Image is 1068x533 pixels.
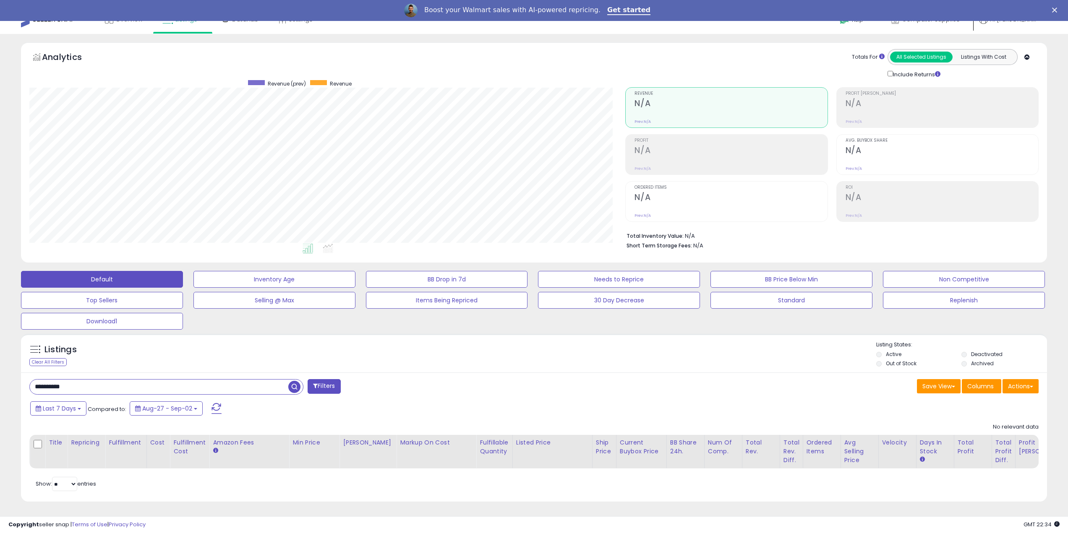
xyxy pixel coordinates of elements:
[1052,8,1060,13] div: Close
[109,438,143,447] div: Fulfillment
[844,438,875,465] div: Avg Selling Price
[886,351,901,358] label: Active
[400,438,473,447] div: Markup on Cost
[846,146,1038,157] h2: N/A
[635,91,827,96] span: Revenue
[150,438,167,447] div: Cost
[21,271,183,288] button: Default
[43,404,76,413] span: Last 7 Days
[995,438,1012,465] div: Total Profit Diff.
[44,344,77,356] h5: Listings
[807,438,837,456] div: Ordered Items
[292,438,336,447] div: Min Price
[920,438,950,456] div: Days In Stock
[21,292,183,309] button: Top Sellers
[952,52,1015,62] button: Listings With Cost
[881,69,950,79] div: Include Returns
[516,438,589,447] div: Listed Price
[635,99,827,110] h2: N/A
[29,358,67,366] div: Clear All Filters
[366,271,528,288] button: BB Drop in 7d
[366,292,528,309] button: Items Being Repriced
[620,438,663,456] div: Current Buybox Price
[8,521,146,529] div: seller snap | |
[846,99,1038,110] h2: N/A
[36,480,96,488] span: Show: entries
[193,292,355,309] button: Selling @ Max
[635,185,827,190] span: Ordered Items
[538,271,700,288] button: Needs to Reprice
[876,341,1047,349] p: Listing States:
[846,185,1038,190] span: ROI
[42,51,98,65] h5: Analytics
[890,52,953,62] button: All Selected Listings
[193,271,355,288] button: Inventory Age
[130,401,203,416] button: Aug-27 - Sep-02
[1003,379,1039,393] button: Actions
[635,138,827,143] span: Profit
[693,242,703,250] span: N/A
[958,438,988,456] div: Total Profit
[886,360,917,367] label: Out of Stock
[846,119,862,124] small: Prev: N/A
[173,438,206,456] div: Fulfillment Cost
[635,192,827,204] h2: N/A
[962,379,1001,393] button: Columns
[635,213,651,218] small: Prev: N/A
[142,404,192,413] span: Aug-27 - Sep-02
[21,313,183,330] button: Download1
[971,351,1003,358] label: Deactivated
[213,438,285,447] div: Amazon Fees
[979,15,1046,34] a: Hi [PERSON_NAME]
[480,438,509,456] div: Fulfillable Quantity
[635,166,651,171] small: Prev: N/A
[330,80,352,87] span: Revenue
[627,232,684,239] b: Total Inventory Value:
[846,192,1038,204] h2: N/A
[627,242,692,249] b: Short Term Storage Fees:
[397,435,476,468] th: The percentage added to the cost of goods (COGS) that forms the calculator for Min & Max prices.
[883,292,1045,309] button: Replenish
[635,146,827,157] h2: N/A
[596,438,613,456] div: Ship Price
[88,405,126,413] span: Compared to:
[30,401,86,416] button: Last 7 Days
[424,6,601,14] div: Boost your Walmart sales with AI-powered repricing.
[213,447,218,455] small: Amazon Fees.
[538,292,700,309] button: 30 Day Decrease
[8,520,39,528] strong: Copyright
[852,53,885,61] div: Totals For
[710,292,872,309] button: Standard
[635,119,651,124] small: Prev: N/A
[71,438,102,447] div: Repricing
[883,271,1045,288] button: Non Competitive
[882,438,913,447] div: Velocity
[993,423,1039,431] div: No relevant data
[710,271,872,288] button: BB Price Below Min
[607,6,650,15] a: Get started
[627,230,1032,240] li: N/A
[343,438,393,447] div: [PERSON_NAME]
[746,438,776,456] div: Total Rev.
[967,382,994,390] span: Columns
[72,520,107,528] a: Terms of Use
[404,4,418,17] img: Profile image for Adrian
[1024,520,1060,528] span: 2025-09-12 22:34 GMT
[971,360,994,367] label: Archived
[670,438,701,456] div: BB Share 24h.
[846,138,1038,143] span: Avg. Buybox Share
[49,438,64,447] div: Title
[783,438,799,465] div: Total Rev. Diff.
[846,166,862,171] small: Prev: N/A
[308,379,340,394] button: Filters
[917,379,961,393] button: Save View
[846,91,1038,96] span: Profit [PERSON_NAME]
[268,80,306,87] span: Revenue (prev)
[708,438,739,456] div: Num of Comp.
[920,456,925,463] small: Days In Stock.
[846,213,862,218] small: Prev: N/A
[109,520,146,528] a: Privacy Policy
